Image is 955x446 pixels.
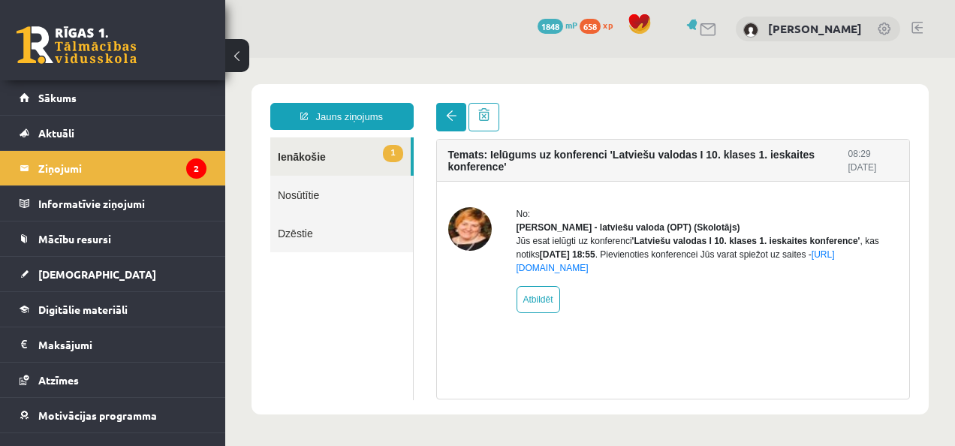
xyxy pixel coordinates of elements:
span: [DEMOGRAPHIC_DATA] [38,267,156,281]
a: Nosūtītie [45,118,188,156]
strong: [PERSON_NAME] - latviešu valoda (OPT) (Skolotājs) [291,164,515,175]
legend: Informatīvie ziņojumi [38,186,206,221]
span: 658 [580,19,601,34]
span: 1848 [538,19,563,34]
div: 08:29 [DATE] [623,89,673,116]
h4: Temats: Ielūgums uz konferenci 'Latviešu valodas I 10. klases 1. ieskaites konference' [223,91,623,115]
img: Margarita Petruse [743,23,758,38]
a: 1Ienākošie [45,80,185,118]
span: Motivācijas programma [38,408,157,422]
span: Atzīmes [38,373,79,387]
a: Jauns ziņojums [45,45,188,72]
div: Jūs esat ielūgti uz konferenci , kas notiks . Pievienoties konferencei Jūs varat spiežot uz saites - [291,176,673,217]
span: Mācību resursi [38,232,111,246]
a: Rīgas 1. Tālmācības vidusskola [17,26,137,64]
div: No: [291,149,673,163]
span: xp [603,19,613,31]
span: Digitālie materiāli [38,303,128,316]
i: 2 [186,158,206,179]
a: Motivācijas programma [20,398,206,432]
span: 1 [158,87,177,104]
a: Mācību resursi [20,221,206,256]
a: Atbildēt [291,228,335,255]
a: 658 xp [580,19,620,31]
a: Dzēstie [45,156,188,194]
b: [DATE] 18:55 [315,191,370,202]
a: Informatīvie ziņojumi [20,186,206,221]
a: Digitālie materiāli [20,292,206,327]
a: [PERSON_NAME] [768,21,862,36]
a: Aktuāli [20,116,206,150]
a: Ziņojumi2 [20,151,206,185]
a: Atzīmes [20,363,206,397]
img: Laila Jirgensone - latviešu valoda (OPT) [223,149,267,193]
span: mP [565,19,577,31]
legend: Maksājumi [38,327,206,362]
a: Maksājumi [20,327,206,362]
span: Sākums [38,91,77,104]
b: 'Latviešu valodas I 10. klases 1. ieskaites konference' [407,178,635,188]
legend: Ziņojumi [38,151,206,185]
span: Aktuāli [38,126,74,140]
a: 1848 mP [538,19,577,31]
a: [DEMOGRAPHIC_DATA] [20,257,206,291]
a: Sākums [20,80,206,115]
